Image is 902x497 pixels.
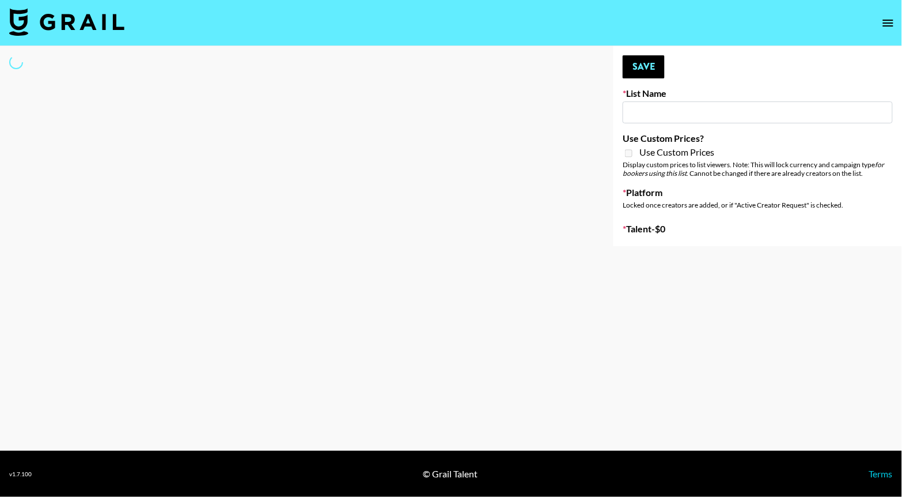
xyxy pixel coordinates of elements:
[623,160,893,178] div: Display custom prices to list viewers. Note: This will lock currency and campaign type . Cannot b...
[639,146,714,158] span: Use Custom Prices
[623,187,893,198] label: Platform
[623,133,893,144] label: Use Custom Prices?
[623,201,893,209] div: Locked once creators are added, or if "Active Creator Request" is checked.
[877,12,900,35] button: open drawer
[623,223,893,235] label: Talent - $ 0
[9,470,32,478] div: v 1.7.100
[623,160,884,178] em: for bookers using this list
[423,468,478,480] div: © Grail Talent
[9,8,124,36] img: Grail Talent
[623,88,893,99] label: List Name
[869,468,893,479] a: Terms
[623,55,665,78] button: Save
